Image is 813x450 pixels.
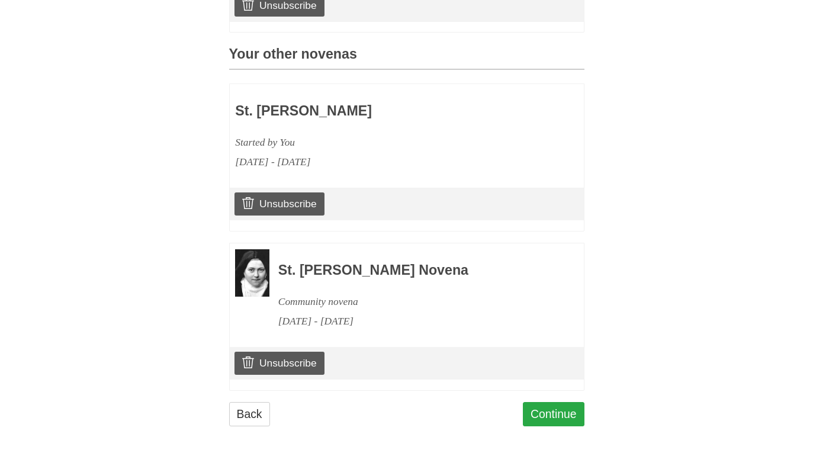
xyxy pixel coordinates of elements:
[235,104,509,119] h3: St. [PERSON_NAME]
[229,47,584,70] h3: Your other novenas
[234,192,324,215] a: Unsubscribe
[278,311,552,331] div: [DATE] - [DATE]
[229,402,270,426] a: Back
[235,152,509,172] div: [DATE] - [DATE]
[235,249,269,297] img: Novena image
[278,263,552,278] h3: St. [PERSON_NAME] Novena
[235,133,509,152] div: Started by You
[278,292,552,311] div: Community novena
[523,402,584,426] a: Continue
[234,352,324,374] a: Unsubscribe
